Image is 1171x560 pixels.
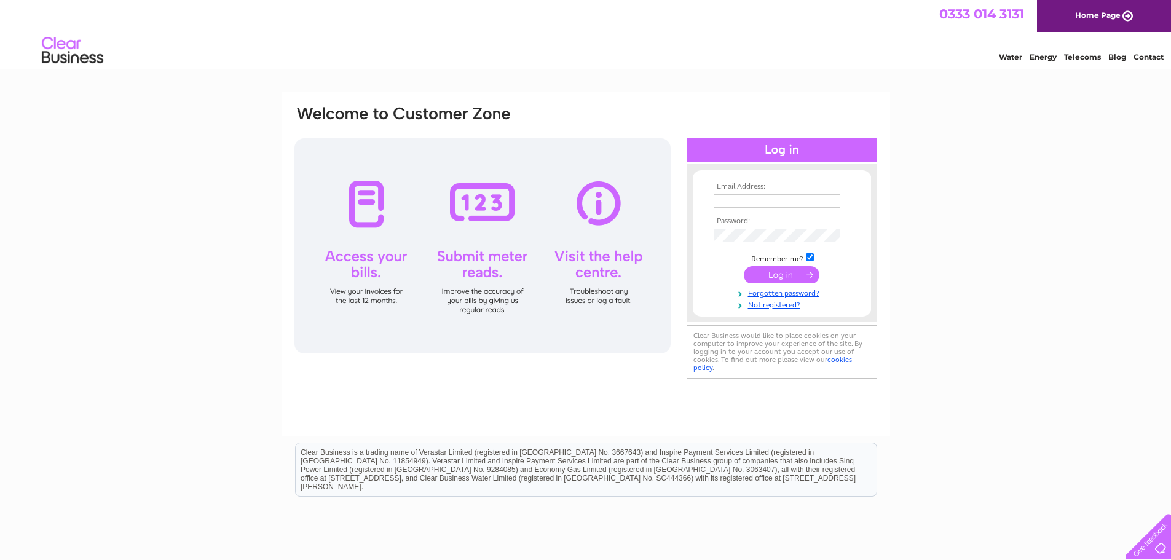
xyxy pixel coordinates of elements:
img: logo.png [41,32,104,69]
a: Blog [1108,52,1126,61]
a: Telecoms [1064,52,1101,61]
a: Energy [1030,52,1057,61]
td: Remember me? [711,251,853,264]
div: Clear Business would like to place cookies on your computer to improve your experience of the sit... [687,325,877,379]
th: Email Address: [711,183,853,191]
a: Not registered? [714,298,853,310]
a: Contact [1134,52,1164,61]
a: Forgotten password? [714,286,853,298]
th: Password: [711,217,853,226]
a: cookies policy [693,355,852,372]
div: Clear Business is a trading name of Verastar Limited (registered in [GEOGRAPHIC_DATA] No. 3667643... [296,7,877,60]
a: 0333 014 3131 [939,6,1024,22]
a: Water [999,52,1022,61]
input: Submit [744,266,819,283]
